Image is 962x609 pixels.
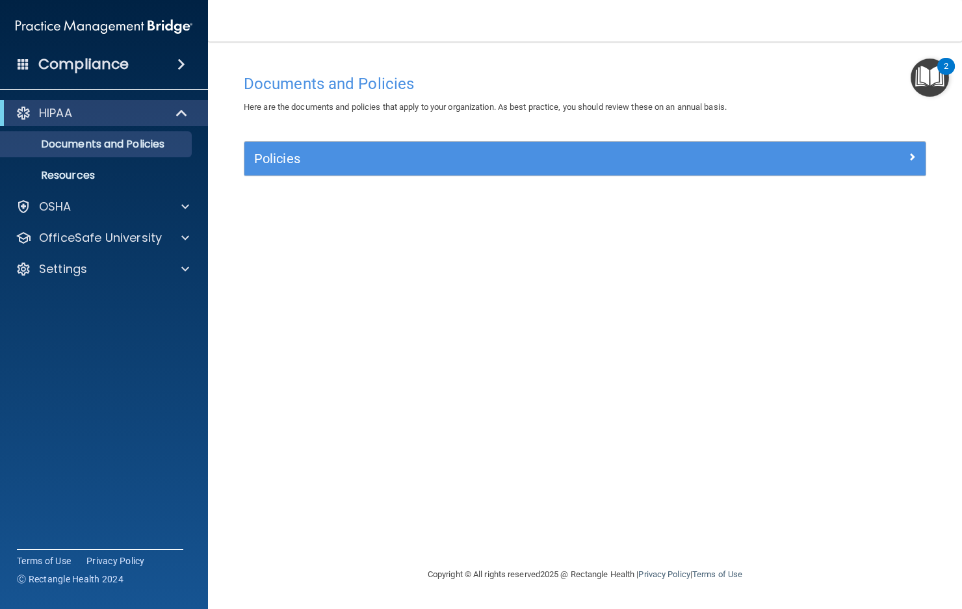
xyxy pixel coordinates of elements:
[244,75,926,92] h4: Documents and Policies
[38,55,129,73] h4: Compliance
[39,199,71,214] p: OSHA
[17,573,123,586] span: Ⓒ Rectangle Health 2024
[8,169,186,182] p: Resources
[244,102,727,112] span: Here are the documents and policies that apply to your organization. As best practice, you should...
[348,554,822,595] div: Copyright © All rights reserved 2025 @ Rectangle Health | |
[16,230,189,246] a: OfficeSafe University
[944,66,948,83] div: 2
[8,138,186,151] p: Documents and Policies
[692,569,742,579] a: Terms of Use
[911,58,949,97] button: Open Resource Center, 2 new notifications
[39,261,87,277] p: Settings
[39,105,72,121] p: HIPAA
[86,554,145,567] a: Privacy Policy
[638,569,690,579] a: Privacy Policy
[254,148,916,169] a: Policies
[16,105,188,121] a: HIPAA
[16,261,189,277] a: Settings
[16,14,192,40] img: PMB logo
[16,199,189,214] a: OSHA
[17,554,71,567] a: Terms of Use
[254,151,746,166] h5: Policies
[39,230,162,246] p: OfficeSafe University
